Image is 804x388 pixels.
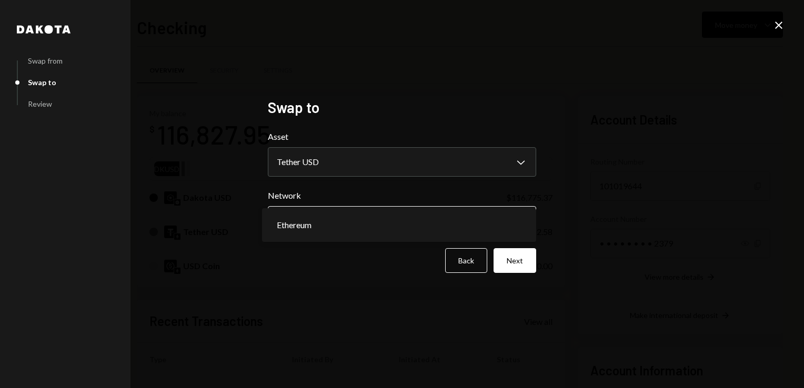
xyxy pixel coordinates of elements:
[268,206,536,236] button: Network
[28,99,52,108] div: Review
[28,56,63,65] div: Swap from
[268,97,536,118] h2: Swap to
[268,147,536,177] button: Asset
[494,248,536,273] button: Next
[268,130,536,143] label: Asset
[28,78,56,87] div: Swap to
[445,248,487,273] button: Back
[268,189,536,202] label: Network
[277,219,311,231] span: Ethereum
